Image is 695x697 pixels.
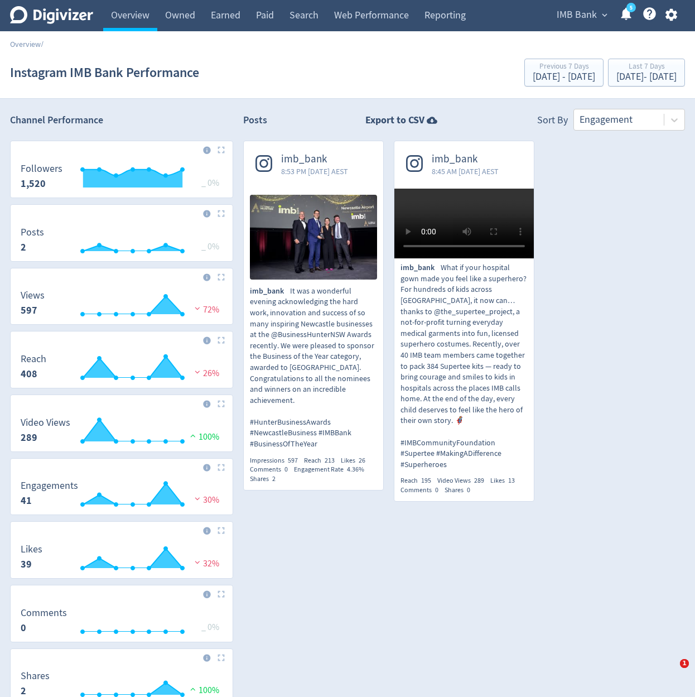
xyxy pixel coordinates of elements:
strong: 39 [21,557,32,571]
span: 289 [474,476,484,485]
span: imb_bank [432,153,499,166]
img: negative-performance.svg [192,368,203,376]
strong: 41 [21,494,32,507]
svg: Likes 39 [15,544,228,574]
svg: Reach 408 [15,354,228,383]
button: IMB Bank [553,6,610,24]
span: 2 [272,474,276,483]
strong: 1,520 [21,177,46,190]
img: Placeholder [218,400,225,407]
p: It was a wonderful evening acknowledging the hard work, innovation and success of so many inspiri... [250,286,377,450]
span: 100% [187,431,219,443]
span: expand_more [600,10,610,20]
a: imb_bank8:45 AM [DATE] AESTimb_bankWhat if your hospital gown made you feel like a superhero? For... [394,141,534,495]
svg: Posts 2 [15,227,228,257]
button: Last 7 Days[DATE]- [DATE] [608,59,685,86]
div: Likes [341,456,371,465]
dt: Video Views [21,416,70,429]
span: 0 [435,486,438,494]
img: Placeholder [218,464,225,471]
iframe: Intercom live chat [657,659,684,686]
span: 597 [288,456,298,465]
dt: Posts [21,226,44,239]
span: imb_bank [400,262,441,273]
span: 0 [284,465,288,474]
div: Sort By [537,113,568,131]
img: Placeholder [218,337,225,344]
span: 100% [187,685,219,696]
span: _ 0% [201,622,219,633]
img: positive-performance.svg [187,685,199,693]
strong: 597 [21,304,37,317]
svg: Video Views 289 [15,417,228,447]
span: 13 [508,476,515,485]
div: Comments [400,486,445,495]
strong: 408 [21,367,37,381]
span: 0 [467,486,470,494]
span: IMB Bank [557,6,597,24]
span: 32% [192,558,219,569]
div: [DATE] - [DATE] [616,72,677,82]
img: negative-performance.svg [192,494,203,503]
dt: Shares [21,670,50,682]
strong: 2 [21,241,26,254]
text: 5 [630,4,633,12]
span: _ 0% [201,241,219,252]
a: imb_bank8:53 PM [DATE] AESTIt was a wonderful evening acknowledging the hard work, innovation and... [244,141,383,484]
div: Shares [250,474,282,484]
img: positive-performance.svg [187,431,199,440]
h2: Channel Performance [10,113,233,127]
img: Placeholder [218,527,225,534]
dt: Comments [21,607,67,619]
svg: Engagements 41 [15,480,228,510]
dt: Likes [21,543,42,556]
span: 8:53 PM [DATE] AEST [281,166,348,177]
img: negative-performance.svg [192,558,203,566]
div: Last 7 Days [616,63,677,72]
dt: Engagements [21,479,78,492]
span: imb_bank [250,286,290,297]
div: [DATE] - [DATE] [533,72,595,82]
span: _ 0% [201,177,219,189]
img: Placeholder [218,210,225,217]
div: Shares [445,486,476,495]
strong: 289 [21,431,37,444]
div: Likes [490,476,521,486]
svg: Views 597 [15,290,228,320]
span: 1 [680,659,689,668]
div: Video Views [437,476,490,486]
dt: Followers [21,162,62,175]
span: 72% [192,304,219,315]
span: / [41,39,44,49]
span: 8:45 AM [DATE] AEST [432,166,499,177]
span: 26% [192,368,219,379]
span: 30% [192,494,219,506]
a: 5 [626,3,636,12]
dt: Reach [21,353,46,366]
img: Placeholder [218,654,225,661]
img: Placeholder [218,590,225,598]
img: Placeholder [218,273,225,281]
img: It was a wonderful evening acknowledging the hard work, innovation and success of so many inspiri... [250,195,377,280]
dt: Views [21,289,45,302]
div: Comments [250,465,294,474]
span: 195 [421,476,431,485]
button: Previous 7 Days[DATE] - [DATE] [524,59,604,86]
span: 26 [359,456,365,465]
p: What if your hospital gown made you feel like a superhero? For hundreds of kids across [GEOGRAPHI... [400,262,528,470]
div: Reach [304,456,341,465]
div: Previous 7 Days [533,63,595,72]
span: imb_bank [281,153,348,166]
a: Overview [10,39,41,49]
strong: Export to CSV [365,113,424,127]
div: Reach [400,476,437,486]
img: negative-performance.svg [192,304,203,313]
span: 213 [325,456,335,465]
h2: Posts [243,113,267,131]
svg: Followers 1,520 [15,164,228,193]
div: Impressions [250,456,304,465]
img: Placeholder [218,146,225,153]
span: 4.36% [347,465,364,474]
h1: Instagram IMB Bank Performance [10,55,199,90]
svg: Comments 0 [15,608,228,637]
